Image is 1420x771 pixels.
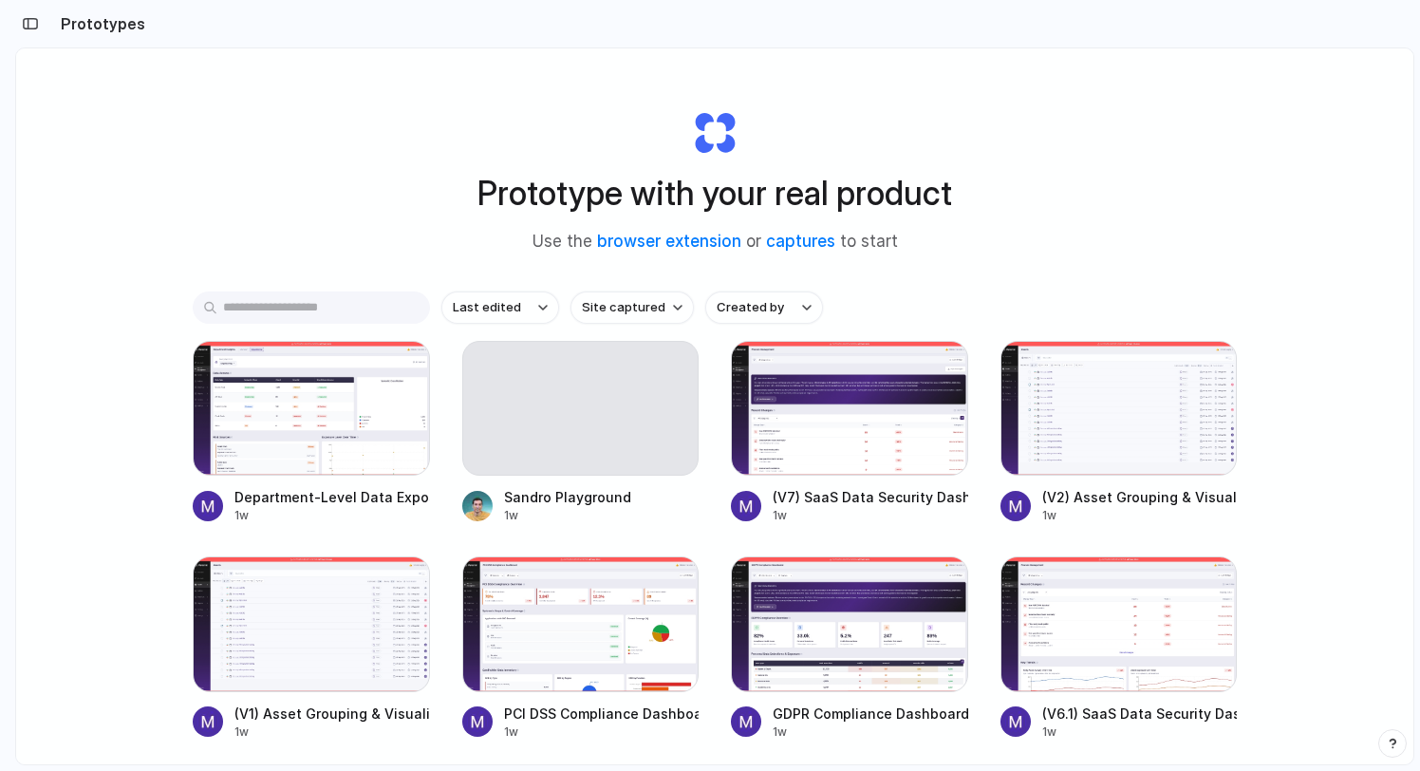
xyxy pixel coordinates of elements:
[462,341,700,524] a: Sandro Playground1w
[773,507,968,524] div: 1w
[766,232,835,251] a: captures
[477,168,952,218] h1: Prototype with your real product
[193,341,430,524] a: Department-Level Data Exposure DashboardDepartment-Level Data Exposure Dashboard1w
[53,12,145,35] h2: Prototypes
[1042,507,1238,524] div: 1w
[1042,487,1238,507] div: (V2) Asset Grouping & Visualization Interface
[234,724,430,741] div: 1w
[504,507,631,524] div: 1w
[504,704,700,724] div: PCI DSS Compliance Dashboard
[234,487,430,507] div: Department-Level Data Exposure Dashboard
[504,487,631,507] div: Sandro Playground
[193,556,430,740] a: (V1) Asset Grouping & Visualization Interface(V1) Asset Grouping & Visualization Interface1w
[717,298,784,317] span: Created by
[1000,556,1238,740] a: (V6.1) SaaS Data Security Dashboard(V6.1) SaaS Data Security Dashboard1w
[773,487,968,507] div: (V7) SaaS Data Security Dashboard
[773,724,968,741] div: 1w
[773,704,968,724] div: GDPR Compliance Dashboard
[234,507,430,524] div: 1w
[731,341,968,524] a: (V7) SaaS Data Security Dashboard(V7) SaaS Data Security Dashboard1w
[570,291,694,324] button: Site captured
[234,704,430,724] div: (V1) Asset Grouping & Visualization Interface
[597,232,741,251] a: browser extension
[705,291,823,324] button: Created by
[1000,341,1238,524] a: (V2) Asset Grouping & Visualization Interface(V2) Asset Grouping & Visualization Interface1w
[731,556,968,740] a: GDPR Compliance DashboardGDPR Compliance Dashboard1w
[1042,724,1238,741] div: 1w
[582,298,665,317] span: Site captured
[1042,704,1238,724] div: (V6.1) SaaS Data Security Dashboard
[453,298,521,317] span: Last edited
[532,230,898,254] span: Use the or to start
[462,556,700,740] a: PCI DSS Compliance DashboardPCI DSS Compliance Dashboard1w
[504,724,700,741] div: 1w
[441,291,559,324] button: Last edited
